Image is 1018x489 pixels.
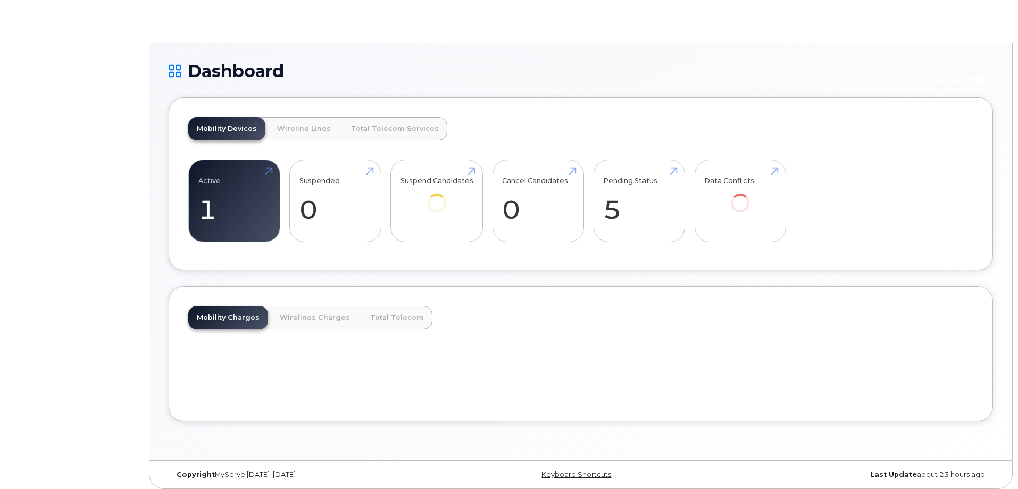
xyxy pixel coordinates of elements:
[502,166,574,236] a: Cancel Candidates 0
[188,306,268,329] a: Mobility Charges
[362,306,432,329] a: Total Telecom
[870,470,917,478] strong: Last Update
[299,166,371,236] a: Suspended 0
[169,62,892,80] h1: Dashboard
[271,306,358,329] a: Wirelines Charges
[603,166,675,236] a: Pending Status 5
[400,166,473,227] a: Suspend Candidates
[897,70,993,89] button: Customer Card
[718,470,993,479] div: about 23 hours ago
[269,117,339,140] a: Wireline Lines
[541,470,611,478] a: Keyboard Shortcuts
[343,117,447,140] a: Total Telecom Services
[188,117,265,140] a: Mobility Devices
[177,470,215,478] strong: Copyright
[704,166,776,227] a: Data Conflicts
[198,166,270,236] a: Active 1
[169,470,444,479] div: MyServe [DATE]–[DATE]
